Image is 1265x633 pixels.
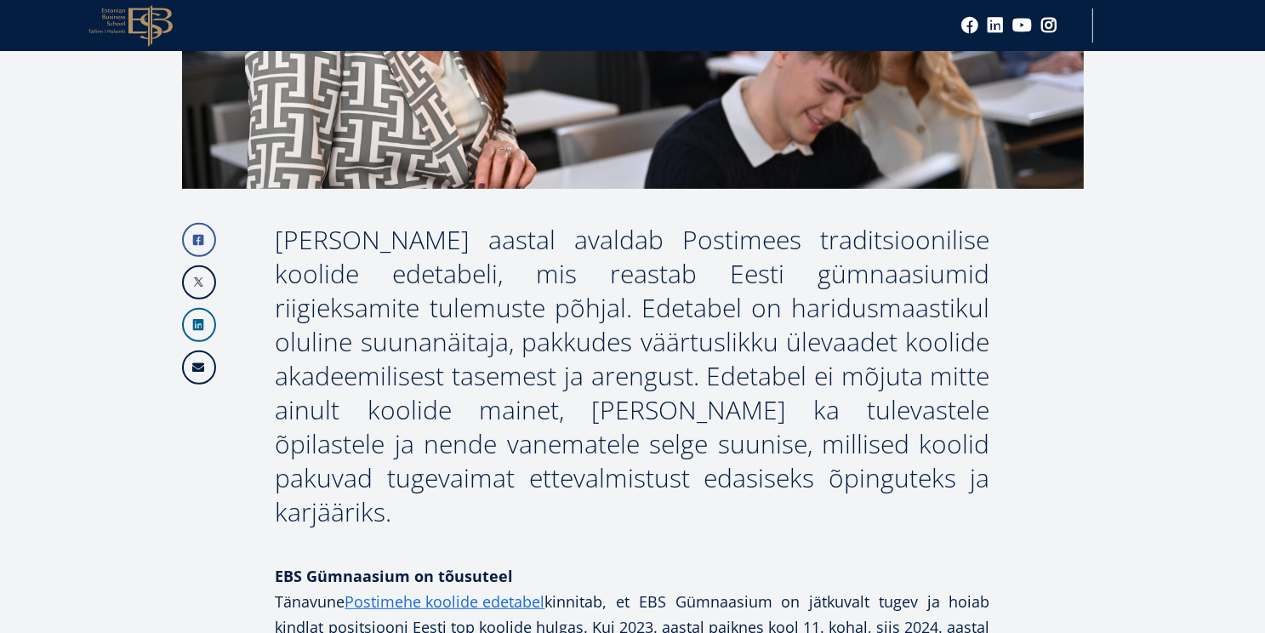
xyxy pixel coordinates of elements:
[184,267,214,298] img: X
[1013,17,1033,34] a: Youtube
[345,589,545,614] a: Postimehe koolide edetabel
[182,351,216,385] a: Email
[182,223,216,257] a: Facebook
[962,17,979,34] a: Facebook
[276,566,514,586] strong: EBS Gümnaasium on tõusuteel
[988,17,1005,34] a: Linkedin
[276,223,990,529] div: [PERSON_NAME] aastal avaldab Postimees traditsioonilise koolide edetabeli, mis reastab Eesti gümn...
[182,308,216,342] a: Linkedin
[1041,17,1058,34] a: Instagram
